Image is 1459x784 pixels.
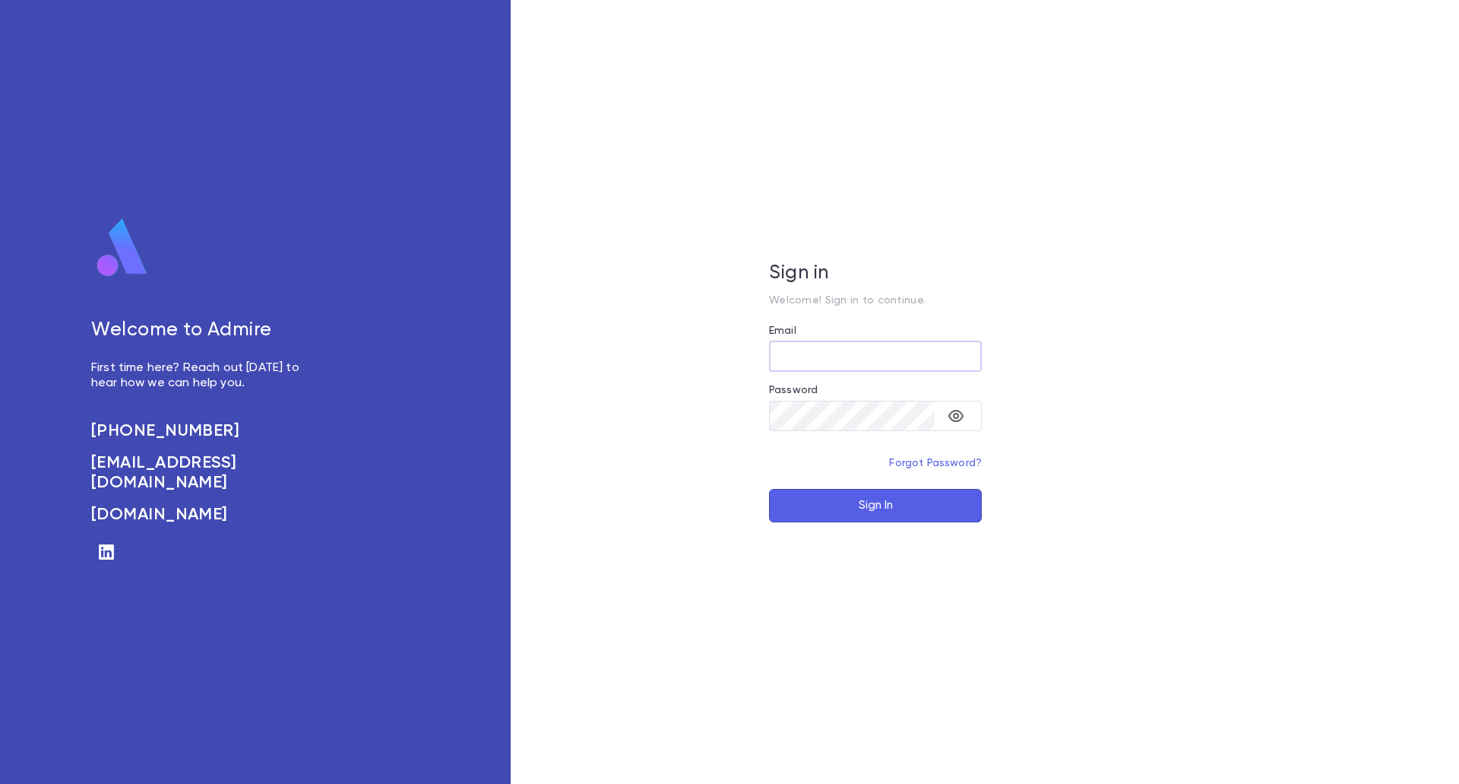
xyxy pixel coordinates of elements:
[769,262,982,285] h5: Sign in
[769,325,796,337] label: Email
[769,384,818,396] label: Password
[889,458,982,468] a: Forgot Password?
[769,294,982,306] p: Welcome! Sign in to continue.
[769,489,982,522] button: Sign In
[941,401,971,431] button: toggle password visibility
[91,421,316,441] a: [PHONE_NUMBER]
[91,319,316,342] h5: Welcome to Admire
[91,360,316,391] p: First time here? Reach out [DATE] to hear how we can help you.
[91,453,316,493] a: [EMAIL_ADDRESS][DOMAIN_NAME]
[91,505,316,525] a: [DOMAIN_NAME]
[91,217,153,278] img: logo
